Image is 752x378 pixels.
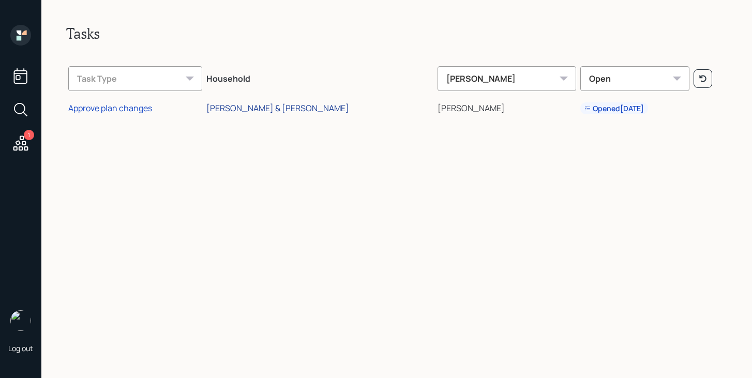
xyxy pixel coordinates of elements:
td: [PERSON_NAME] [435,95,579,119]
div: Approve plan changes [68,102,152,114]
div: Task Type [68,66,202,91]
div: [PERSON_NAME] & [PERSON_NAME] [206,102,349,114]
div: Log out [8,343,33,353]
h2: Tasks [66,25,727,42]
div: Opened [DATE] [584,103,644,114]
th: Household [204,59,435,95]
div: 1 [24,130,34,140]
div: [PERSON_NAME] [438,66,577,91]
div: Open [580,66,689,91]
img: michael-russo-headshot.png [10,310,31,331]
